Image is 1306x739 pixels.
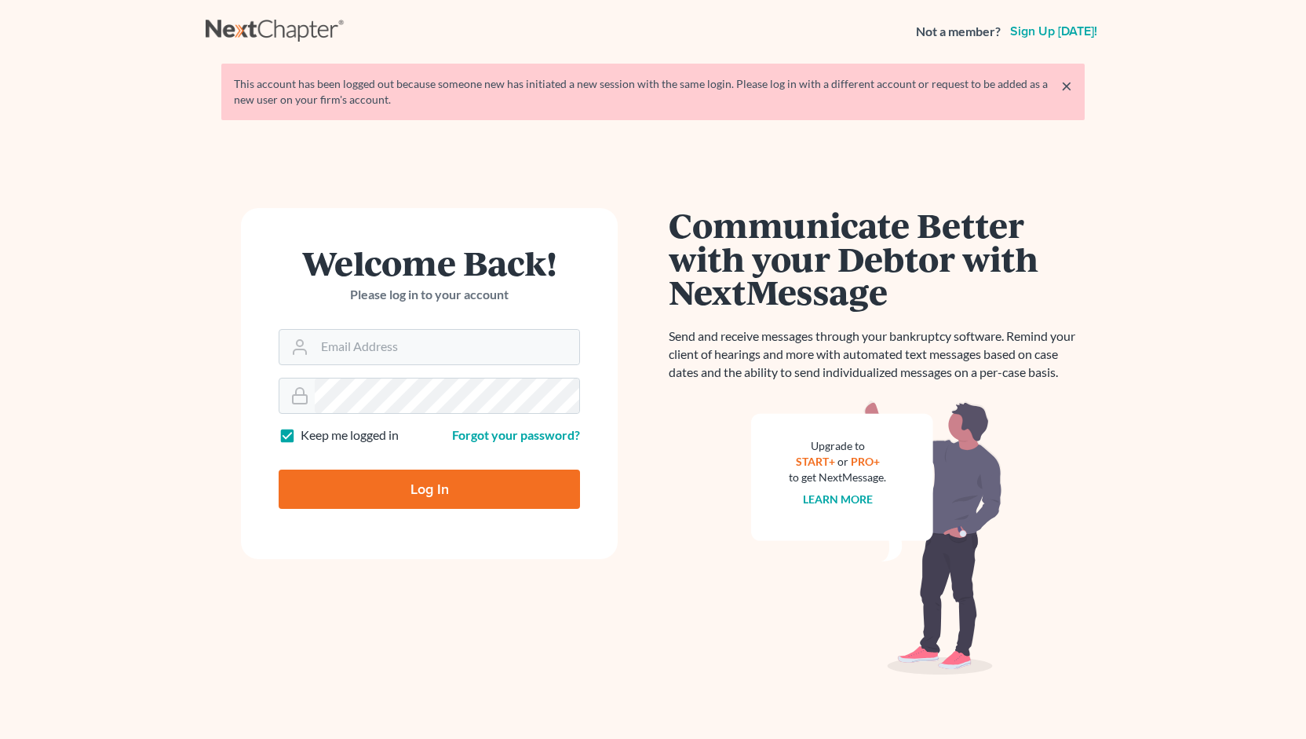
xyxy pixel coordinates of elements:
h1: Communicate Better with your Debtor with NextMessage [669,208,1085,309]
a: PRO+ [851,455,880,468]
input: Log In [279,470,580,509]
a: × [1061,76,1072,95]
input: Email Address [315,330,579,364]
label: Keep me logged in [301,426,399,444]
a: Forgot your password? [452,427,580,442]
span: or [837,455,848,468]
a: Sign up [DATE]! [1007,25,1100,38]
strong: Not a member? [916,23,1001,41]
a: Learn more [803,492,873,506]
div: Upgrade to [789,438,886,454]
p: Please log in to your account [279,286,580,304]
img: nextmessage_bg-59042aed3d76b12b5cd301f8e5b87938c9018125f34e5fa2b7a6b67550977c72.svg [751,401,1002,675]
div: This account has been logged out because someone new has initiated a new session with the same lo... [234,76,1072,108]
h1: Welcome Back! [279,246,580,280]
a: START+ [796,455,835,468]
div: to get NextMessage. [789,470,886,485]
p: Send and receive messages through your bankruptcy software. Remind your client of hearings and mo... [669,327,1085,382]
